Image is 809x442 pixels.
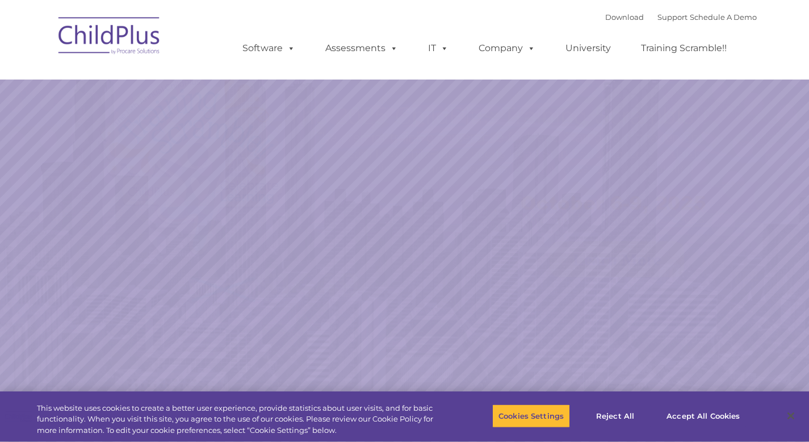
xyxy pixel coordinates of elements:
a: Training Scramble!! [630,37,738,60]
a: Software [231,37,307,60]
font: | [605,12,757,22]
a: Support [657,12,688,22]
a: IT [417,37,460,60]
a: University [554,37,622,60]
a: Download [605,12,644,22]
span: Last name [158,75,192,84]
button: Cookies Settings [492,404,570,428]
img: ChildPlus by Procare Solutions [53,9,166,66]
a: Learn More [550,241,684,277]
button: Close [778,403,803,428]
button: Reject All [580,404,651,428]
span: Phone number [158,122,206,130]
a: Schedule A Demo [690,12,757,22]
a: Company [467,37,547,60]
a: Assessments [314,37,409,60]
button: Accept All Cookies [660,404,746,428]
div: This website uses cookies to create a better user experience, provide statistics about user visit... [37,403,445,436]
